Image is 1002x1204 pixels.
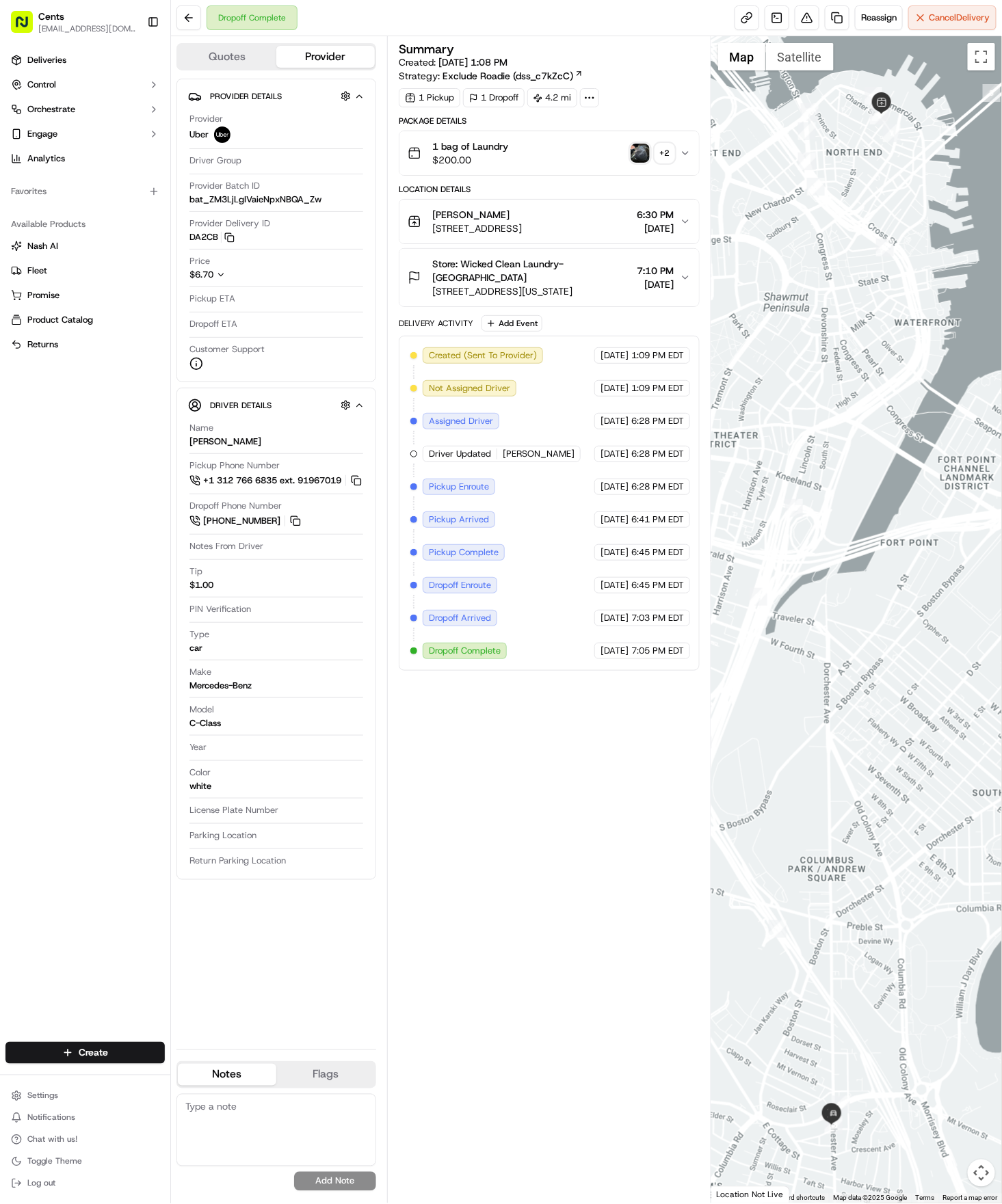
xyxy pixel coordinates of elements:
[750,588,767,606] div: 14
[870,107,888,124] div: 9
[189,318,237,330] span: Dropoff ETA
[189,473,364,488] button: +1 312 766 6835 ext. 91967019
[276,1064,375,1086] button: Flags
[189,704,214,716] span: Model
[189,513,303,529] a: [PHONE_NUMBER]
[129,305,220,319] span: API Documentation
[14,198,36,220] img: Grace Nketiah
[189,579,213,591] div: $1.00
[5,74,165,96] button: Control
[943,1194,998,1202] a: Report a map error
[766,43,834,70] button: Show satellite imagery
[908,5,997,30] button: CancelDelivery
[14,54,249,76] p: Welcome 👋
[968,43,995,70] button: Toggle fullscreen view
[399,55,507,69] span: Created:
[833,1194,908,1202] span: Map data ©2025 Google
[189,217,270,230] span: Provider Delivery ID
[121,211,149,222] span: [DATE]
[189,231,235,243] button: DA2CB
[5,1086,165,1106] button: Settings
[601,546,629,559] span: [DATE]
[631,144,650,163] img: photo_proof_of_pickup image
[399,184,700,195] div: Location Details
[210,91,282,102] span: Provider Details
[42,248,111,259] span: [PERSON_NAME]
[27,240,58,252] span: Nash AI
[432,257,632,284] span: Store: Wicked Clean Laundry-[GEOGRAPHIC_DATA]
[631,481,684,493] span: 6:28 PM EDT
[655,144,674,163] div: + 2
[601,349,629,362] span: [DATE]
[27,1091,58,1101] span: Settings
[429,481,489,493] span: Pickup Enroute
[601,579,629,591] span: [DATE]
[203,515,280,527] span: [PHONE_NUMBER]
[861,12,897,24] span: Reassign
[631,144,674,163] button: photo_proof_of_pickup image+2
[5,284,165,306] button: Promise
[429,448,491,460] span: Driver Updated
[5,49,165,71] a: Deliveries
[601,448,629,460] span: [DATE]
[27,103,75,116] span: Orchestrate
[482,315,542,332] button: Add Event
[27,1112,75,1123] span: Notifications
[429,579,491,591] span: Dropoff Enroute
[631,579,684,591] span: 6:45 PM EDT
[601,415,629,427] span: [DATE]
[631,382,684,394] span: 1:09 PM EDT
[189,436,261,448] div: [PERSON_NAME]
[399,200,699,243] button: [PERSON_NAME][STREET_ADDRESS]6:30 PM[DATE]
[399,43,454,55] h3: Summary
[62,144,188,155] div: We're available if you need us!
[189,500,282,512] span: Dropoff Phone Number
[5,235,165,257] button: Nash AI
[715,1186,760,1203] img: Google
[429,513,489,526] span: Pickup Arrived
[5,98,165,120] button: Orchestrate
[807,178,825,196] div: 4
[968,1160,995,1187] button: Map camera controls
[601,481,629,493] span: [DATE]
[855,5,903,30] button: Reassign
[189,780,211,792] div: white
[14,130,38,155] img: 1736555255976-a54dd68f-1ca7-489b-9aae-adbdc363a1c4
[5,1152,165,1171] button: Toggle Theme
[189,804,278,816] span: License Plate Number
[189,565,202,578] span: Tip
[136,338,166,349] span: Pylon
[11,314,159,326] a: Product Catalog
[14,306,25,317] div: 📗
[5,309,165,331] button: Product Catalog
[399,69,583,83] div: Strategy:
[27,249,38,260] img: 1736555255976-a54dd68f-1ca7-489b-9aae-adbdc363a1c4
[189,717,221,730] div: C-Class
[27,1134,77,1145] span: Chat with us!
[189,343,265,356] span: Customer Support
[5,148,165,170] a: Analytics
[14,177,92,188] div: Past conversations
[189,129,209,141] span: Uber
[189,459,280,472] span: Pickup Phone Number
[189,628,209,641] span: Type
[429,645,501,657] span: Dropoff Complete
[178,1064,276,1086] button: Notes
[399,131,699,175] button: 1 bag of Laundry$200.00photo_proof_of_pickup image+2
[189,255,210,267] span: Price
[38,23,136,34] span: [EMAIL_ADDRESS][DOMAIN_NAME]
[27,314,93,326] span: Product Catalog
[189,269,310,281] button: $6.70
[5,334,165,356] button: Returns
[631,415,684,427] span: 6:28 PM EDT
[8,299,110,324] a: 📗Knowledge Base
[189,666,211,678] span: Make
[5,5,142,38] button: Cents[EMAIL_ADDRESS][DOMAIN_NAME]
[631,612,684,624] span: 7:03 PM EDT
[62,130,224,144] div: Start new chat
[27,1178,55,1189] span: Log out
[5,1042,165,1064] button: Create
[5,1108,165,1127] button: Notifications
[189,855,286,867] span: Return Parking Location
